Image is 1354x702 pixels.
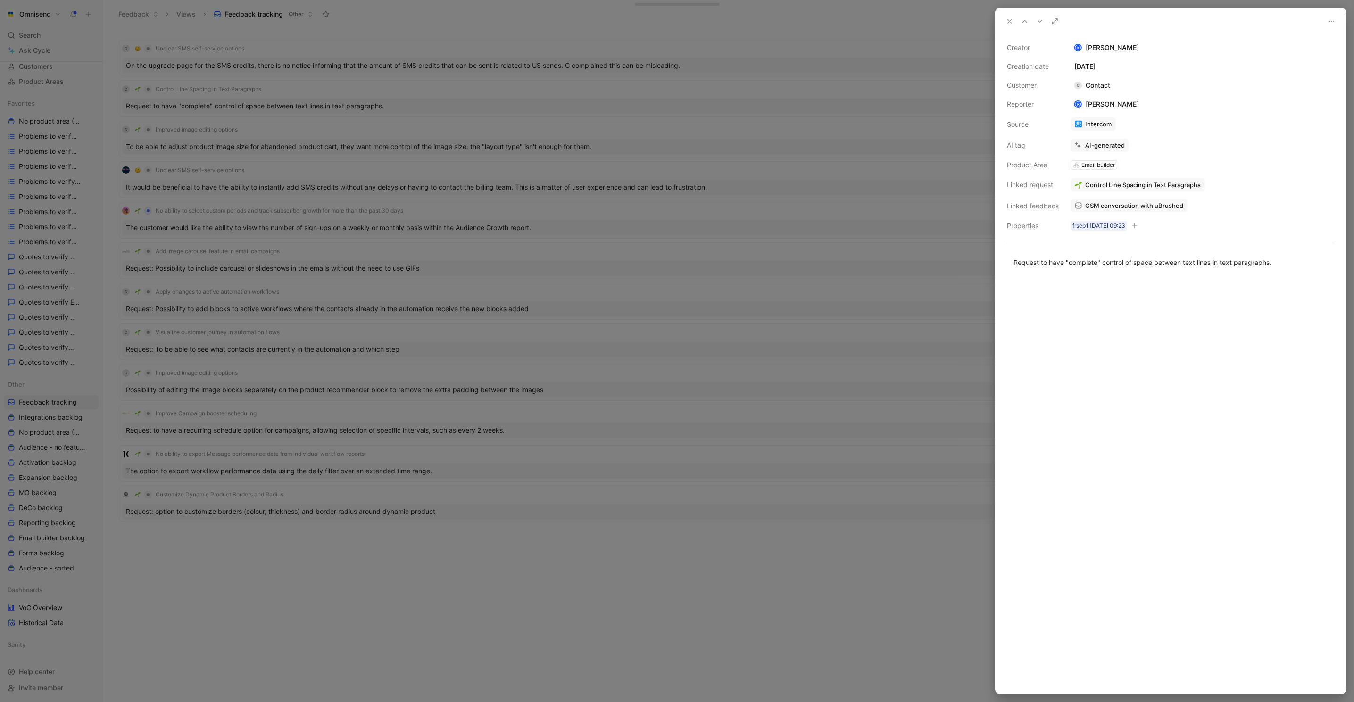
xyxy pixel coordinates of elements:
[1007,61,1059,72] div: Creation date
[1007,220,1059,231] div: Properties
[1071,199,1188,212] a: CSM conversation with uBrushed
[1081,160,1115,170] div: Email builder
[1071,117,1116,131] a: Intercom
[1007,119,1059,130] div: Source
[1075,181,1082,189] img: 🌱
[1007,140,1059,151] div: AI tag
[1085,181,1201,189] span: Control Line Spacing in Text Paragraphs
[1074,82,1082,89] div: C
[1085,201,1183,210] span: CSM conversation with uBrushed
[1007,80,1059,91] div: Customer
[1013,257,1328,267] div: Request to have "complete" control of space between text lines in text paragraphs.
[1007,200,1059,212] div: Linked feedback
[1071,99,1143,110] div: [PERSON_NAME]
[1071,61,1335,72] div: [DATE]
[1071,80,1114,91] div: Contact
[1075,45,1081,51] div: K
[1085,141,1125,149] div: AI-generated
[1007,179,1059,190] div: Linked request
[1007,159,1059,171] div: Product Area
[1071,42,1335,53] div: [PERSON_NAME]
[1007,99,1059,110] div: Reporter
[1075,101,1081,107] div: K
[1071,139,1129,152] button: AI-generated
[1007,42,1059,53] div: Creator
[1071,178,1205,191] button: 🌱Control Line Spacing in Text Paragraphs
[1072,221,1125,231] div: frsep1 [DATE] 09:23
